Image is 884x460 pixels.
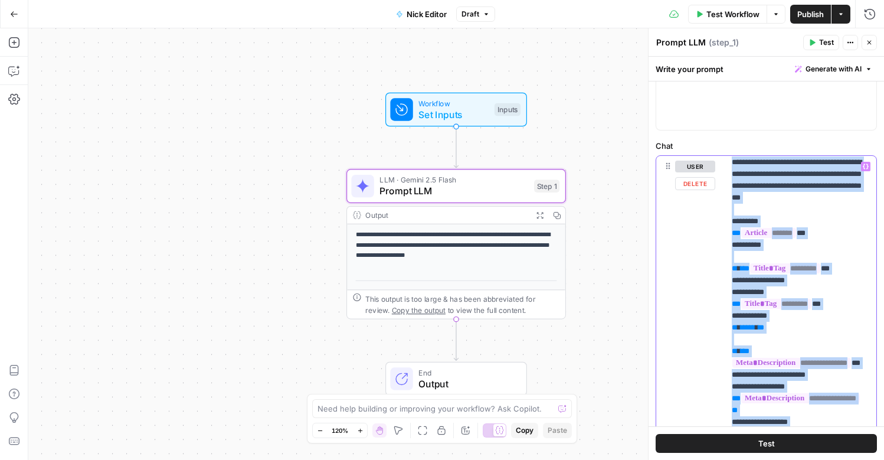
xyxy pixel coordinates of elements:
button: Test [656,434,877,453]
span: Test [758,438,775,449]
button: Test Workflow [688,5,767,24]
button: Draft [456,6,495,22]
button: Delete [675,177,715,190]
button: Paste [543,423,572,438]
div: This output is too large & has been abbreviated for review. to view the full content. [365,293,559,315]
div: Output [365,210,527,221]
label: Chat [656,140,877,152]
span: Paste [548,425,567,436]
span: Draft [461,9,479,19]
span: Prompt LLM [379,184,528,198]
span: Nick Editor [407,8,447,20]
g: Edge from step_1 to end [454,319,458,361]
span: LLM · Gemini 2.5 Flash [379,174,528,185]
span: End [418,367,515,378]
span: Publish [797,8,824,20]
textarea: Prompt LLM [656,37,706,48]
span: Workflow [418,97,489,109]
div: Step 1 [534,180,559,193]
button: Generate with AI [790,61,877,77]
button: user [675,161,715,172]
div: Write your prompt [649,57,884,81]
button: Publish [790,5,831,24]
div: WorkflowSet InputsInputs [346,93,566,127]
span: Generate with AI [806,64,862,74]
span: Test Workflow [706,8,759,20]
g: Edge from start to step_1 [454,126,458,168]
span: Copy [516,425,533,436]
span: 120% [332,426,348,435]
span: Set Inputs [418,107,489,122]
div: Inputs [495,103,520,116]
button: Nick Editor [389,5,454,24]
button: Test [803,35,839,50]
button: Copy [511,423,538,438]
div: EndOutput [346,362,566,396]
span: ( step_1 ) [709,37,739,48]
span: Test [819,37,834,48]
span: Output [418,377,515,391]
span: Copy the output [392,306,446,314]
